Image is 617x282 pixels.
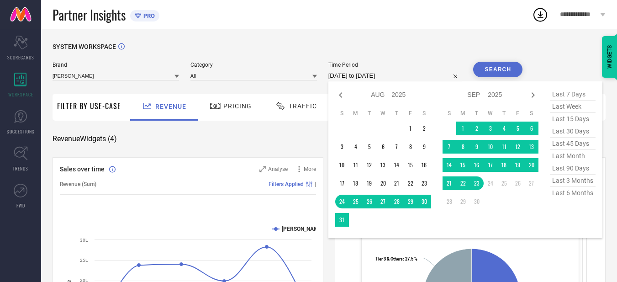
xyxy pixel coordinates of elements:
[550,187,596,199] span: last 6 months
[141,12,155,19] span: PRO
[527,90,538,101] div: Next month
[550,101,596,113] span: last week
[417,176,431,190] td: Sat Aug 23 2025
[268,166,288,172] span: Analyse
[53,134,117,144] span: Revenue Widgets ( 4 )
[269,181,304,187] span: Filters Applied
[550,175,596,187] span: last 3 months
[363,140,376,154] td: Tue Aug 05 2025
[417,195,431,208] td: Sat Aug 30 2025
[376,140,390,154] td: Wed Aug 06 2025
[376,195,390,208] td: Wed Aug 27 2025
[376,176,390,190] td: Wed Aug 20 2025
[511,140,525,154] td: Fri Sep 12 2025
[550,150,596,162] span: last month
[7,128,35,135] span: SUGGESTIONS
[404,110,417,117] th: Friday
[335,195,349,208] td: Sun Aug 24 2025
[525,158,538,172] td: Sat Sep 20 2025
[443,110,456,117] th: Sunday
[390,158,404,172] td: Thu Aug 14 2025
[375,256,417,261] text: : 27.5 %
[53,43,116,50] span: SYSTEM WORKSPACE
[80,258,88,263] text: 25L
[335,213,349,227] td: Sun Aug 31 2025
[417,122,431,135] td: Sat Aug 02 2025
[456,122,470,135] td: Mon Sep 01 2025
[511,158,525,172] td: Fri Sep 19 2025
[390,140,404,154] td: Thu Aug 07 2025
[470,140,484,154] td: Tue Sep 09 2025
[259,166,266,172] svg: Zoom
[550,138,596,150] span: last 45 days
[417,110,431,117] th: Saturday
[223,102,252,110] span: Pricing
[443,176,456,190] td: Sun Sep 21 2025
[484,110,497,117] th: Wednesday
[417,158,431,172] td: Sat Aug 16 2025
[304,166,316,172] span: More
[190,62,317,68] span: Category
[525,140,538,154] td: Sat Sep 13 2025
[470,122,484,135] td: Tue Sep 02 2025
[404,195,417,208] td: Fri Aug 29 2025
[417,140,431,154] td: Sat Aug 09 2025
[484,176,497,190] td: Wed Sep 24 2025
[550,125,596,138] span: last 30 days
[349,176,363,190] td: Mon Aug 18 2025
[484,140,497,154] td: Wed Sep 10 2025
[335,90,346,101] div: Previous month
[511,176,525,190] td: Fri Sep 26 2025
[470,195,484,208] td: Tue Sep 30 2025
[349,110,363,117] th: Monday
[363,176,376,190] td: Tue Aug 19 2025
[376,158,390,172] td: Wed Aug 13 2025
[443,195,456,208] td: Sun Sep 28 2025
[7,54,34,61] span: SCORECARDS
[390,176,404,190] td: Thu Aug 21 2025
[60,165,105,173] span: Sales over time
[484,158,497,172] td: Wed Sep 17 2025
[497,110,511,117] th: Thursday
[282,226,323,232] text: [PERSON_NAME]
[349,195,363,208] td: Mon Aug 25 2025
[335,158,349,172] td: Sun Aug 10 2025
[511,110,525,117] th: Friday
[497,122,511,135] td: Thu Sep 04 2025
[390,110,404,117] th: Thursday
[550,88,596,101] span: last 7 days
[328,62,462,68] span: Time Period
[53,5,126,24] span: Partner Insights
[456,176,470,190] td: Mon Sep 22 2025
[335,140,349,154] td: Sun Aug 03 2025
[456,110,470,117] th: Monday
[456,158,470,172] td: Mon Sep 15 2025
[390,195,404,208] td: Thu Aug 28 2025
[470,158,484,172] td: Tue Sep 16 2025
[404,140,417,154] td: Fri Aug 08 2025
[456,195,470,208] td: Mon Sep 29 2025
[363,110,376,117] th: Tuesday
[60,181,96,187] span: Revenue (Sum)
[363,158,376,172] td: Tue Aug 12 2025
[363,195,376,208] td: Tue Aug 26 2025
[456,140,470,154] td: Mon Sep 08 2025
[443,140,456,154] td: Sun Sep 07 2025
[375,256,403,261] tspan: Tier 3 & Others
[497,158,511,172] td: Thu Sep 18 2025
[13,165,28,172] span: TRENDS
[550,113,596,125] span: last 15 days
[525,176,538,190] td: Sat Sep 27 2025
[289,102,317,110] span: Traffic
[328,70,462,81] input: Select time period
[57,101,121,112] span: Filter By Use-Case
[155,103,186,110] span: Revenue
[470,176,484,190] td: Tue Sep 23 2025
[335,110,349,117] th: Sunday
[443,158,456,172] td: Sun Sep 14 2025
[525,122,538,135] td: Sat Sep 06 2025
[376,110,390,117] th: Wednesday
[335,176,349,190] td: Sun Aug 17 2025
[404,176,417,190] td: Fri Aug 22 2025
[80,238,88,243] text: 30L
